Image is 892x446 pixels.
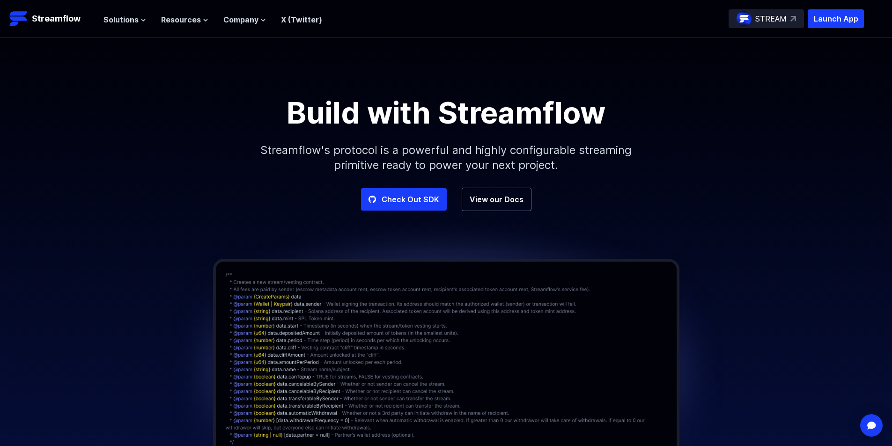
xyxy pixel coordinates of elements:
button: Resources [161,14,208,25]
button: Company [223,14,266,25]
span: Resources [161,14,201,25]
p: Streamflow's protocol is a powerful and highly configurable streaming primitive ready to power yo... [245,128,648,188]
img: Streamflow Logo [9,9,28,28]
img: streamflow-logo-circle.png [737,11,752,26]
span: Solutions [103,14,139,25]
a: X (Twitter) [281,15,322,24]
p: STREAM [755,13,787,24]
button: Launch App [808,9,864,28]
a: STREAM [729,9,804,28]
p: Streamflow [32,12,81,25]
a: Check Out SDK [361,188,447,211]
img: top-right-arrow.svg [790,16,796,22]
div: Open Intercom Messenger [860,414,883,437]
h1: Build with Streamflow [236,98,657,128]
a: Streamflow [9,9,94,28]
a: View our Docs [462,188,531,211]
span: Company [223,14,258,25]
button: Solutions [103,14,146,25]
